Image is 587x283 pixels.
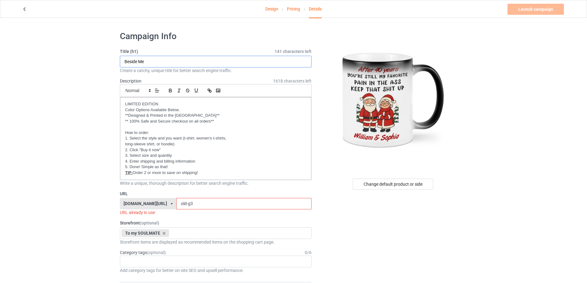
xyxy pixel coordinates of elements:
[120,249,166,256] label: Category tags
[120,67,312,74] div: Create a catchy, unique title for better search engine traffic.
[125,141,306,147] p: long-sleeve shirt, or hoodie)
[125,107,306,113] p: Color Options Available Below.
[353,179,433,190] div: Change default product or side
[124,201,167,206] div: [DOMAIN_NAME][URL]
[147,250,166,255] span: (optional)
[125,159,306,164] p: 4. Enter shipping and billing information
[120,48,312,55] label: Title (h1)
[120,267,312,273] div: Add category tags for better on-site SEO and upsell performance.
[120,191,312,197] label: URL
[305,249,312,256] div: 0 / 6
[120,239,312,245] div: Storefront items are displayed as recommended items on the shopping cart page.
[287,0,300,18] a: Pricing
[125,135,306,141] p: 1. Select the style and you want (t-shirt, women's t-shirts,
[125,119,306,124] p: ** 100% Safe and Secure checkout on all orders**
[122,229,169,237] div: To my SOULMATE
[140,220,159,225] span: (optional)
[120,180,312,186] div: Write a unique, thorough description for better search engine traffic.
[125,170,306,176] p: Order 2 or more to save on shipping!
[275,48,312,55] span: 141 characters left
[125,113,306,119] p: **Designed & Printed in the [GEOGRAPHIC_DATA]**
[125,130,306,136] p: How to order:
[120,31,312,42] h1: Campaign Info
[309,0,322,18] div: Details
[125,147,306,153] p: 2. Click "Buy it now"
[120,220,312,226] label: Storefront
[125,101,306,107] p: LIMITED EDITION
[120,79,141,83] label: Description
[125,153,306,159] p: 3. Select size and quantity
[265,0,278,18] a: Design
[273,78,312,84] span: 1618 characters left
[125,170,133,175] u: TIP:
[120,209,312,216] div: URL already in use
[125,164,306,170] p: 5. Done! Simple as that!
